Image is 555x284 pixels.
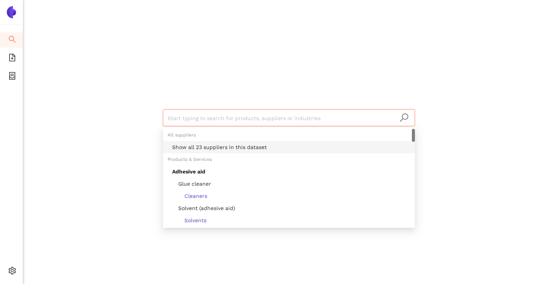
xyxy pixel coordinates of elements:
[399,113,409,122] span: search
[8,51,16,66] span: file-add
[163,141,415,153] div: Show all 23 suppliers in this dataset
[172,168,205,175] span: Adhesive aid
[8,264,16,279] span: setting
[172,205,235,211] span: Solvent (adhesive aid)
[8,33,16,48] span: search
[5,6,18,18] img: Logo
[163,129,415,141] div: All suppliers
[172,217,207,223] span: Solvents
[8,69,16,85] span: container
[172,143,410,151] div: Show all 23 suppliers in this dataset
[172,193,207,199] span: Cleaners
[163,153,415,165] div: Products & Services
[172,181,211,187] span: Glue cleaner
